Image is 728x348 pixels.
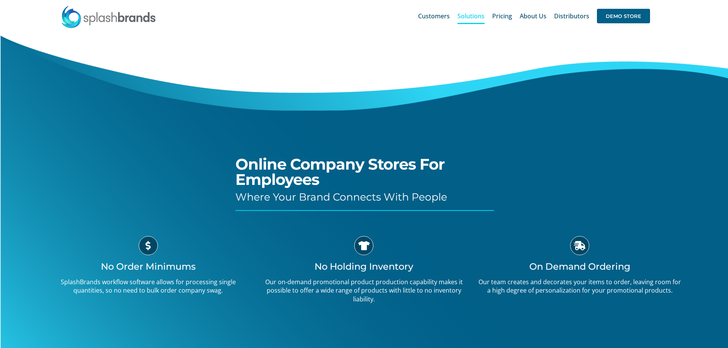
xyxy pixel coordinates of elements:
h3: No Holding Inventory [262,261,466,272]
span: Where Your Brand Connects With People [235,191,447,203]
a: Pricing [492,4,512,28]
span: Customers [418,13,450,19]
span: DEMO STORE [597,9,650,23]
span: Distributors [554,13,589,19]
img: SplashBrands.com Logo [61,5,156,28]
span: Pricing [492,13,512,19]
h3: No Order Minimums [46,261,250,272]
span: About Us [520,13,546,19]
span: Solutions [457,13,485,19]
span: Online Company Stores For Employees [235,155,444,189]
nav: Main Menu [418,4,650,28]
a: Distributors [554,4,589,28]
p: SplashBrands workflow software allows for processing single quantities, so no need to bulk order ... [46,278,250,295]
h3: On Demand Ordering [478,261,682,272]
p: Our on-demand promotional product production capability makes it possible to offer a wide range o... [262,278,466,303]
p: Our team creates and decorates your items to order, leaving room for a high degree of personaliza... [478,278,682,295]
a: Customers [418,4,450,28]
a: DEMO STORE [597,4,650,28]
